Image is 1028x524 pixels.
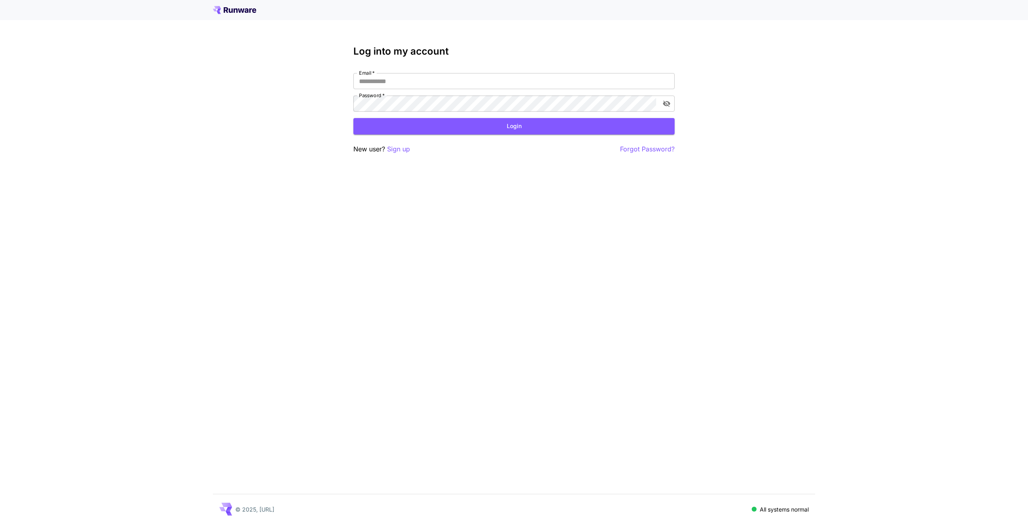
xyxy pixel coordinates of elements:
button: toggle password visibility [659,96,674,111]
button: Login [353,118,675,135]
p: © 2025, [URL] [235,505,274,514]
label: Email [359,69,375,76]
button: Sign up [387,144,410,154]
p: All systems normal [760,505,809,514]
h3: Log into my account [353,46,675,57]
button: Forgot Password? [620,144,675,154]
p: New user? [353,144,410,154]
label: Password [359,92,385,99]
